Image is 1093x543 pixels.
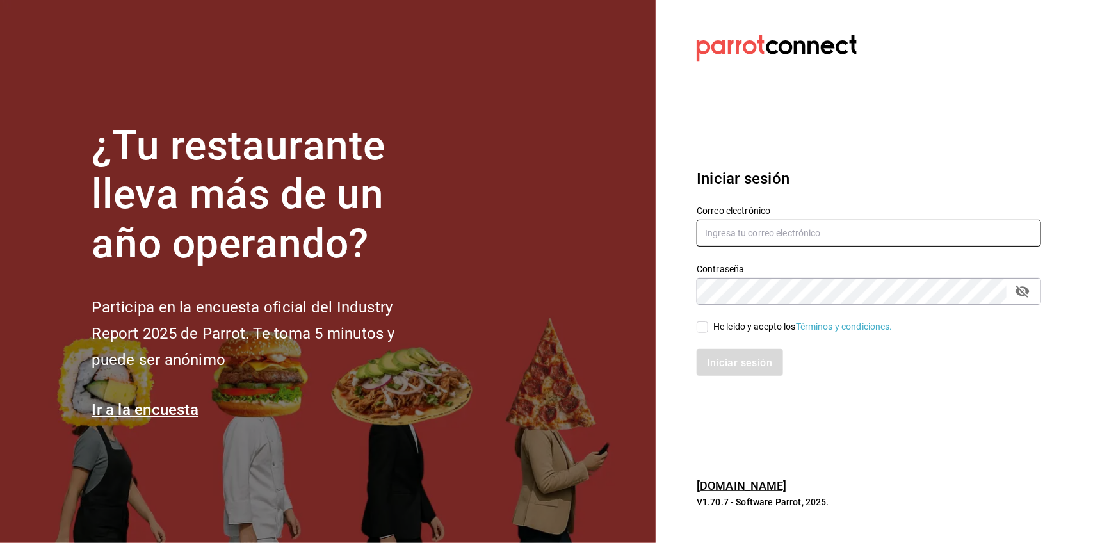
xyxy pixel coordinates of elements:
font: Contraseña [697,264,744,274]
font: Iniciar sesión [697,170,789,188]
button: campo de contraseña [1012,280,1033,302]
a: [DOMAIN_NAME] [697,479,787,492]
font: V1.70.7 - Software Parrot, 2025. [697,497,829,507]
input: Ingresa tu correo electrónico [697,220,1041,247]
font: Participa en la encuesta oficial del Industry Report 2025 de Parrot. Te toma 5 minutos y puede se... [92,298,394,369]
font: Correo electrónico [697,206,770,216]
font: ¿Tu restaurante lleva más de un año operando? [92,122,385,268]
font: He leído y acepto los [713,321,796,332]
a: Términos y condiciones. [796,321,893,332]
a: Ir a la encuesta [92,401,198,419]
